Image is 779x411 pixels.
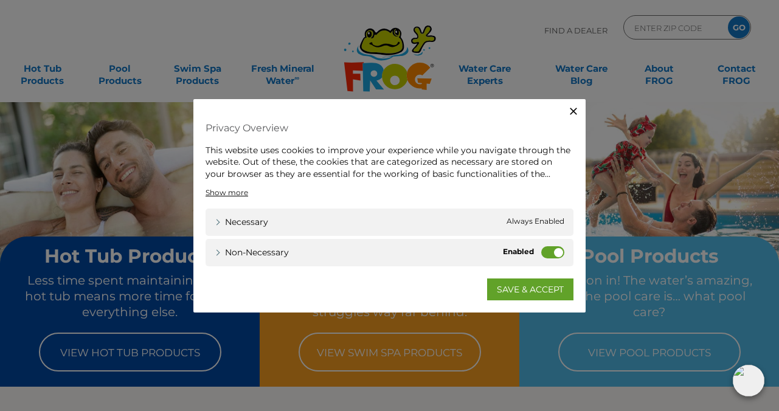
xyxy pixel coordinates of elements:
h4: Privacy Overview [206,117,573,138]
span: Always Enabled [507,216,564,229]
a: Necessary [215,216,268,229]
a: Show more [206,187,248,198]
a: Non-necessary [215,246,289,259]
img: openIcon [733,365,764,396]
div: This website uses cookies to improve your experience while you navigate through the website. Out ... [206,144,573,180]
a: SAVE & ACCEPT [487,278,573,300]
